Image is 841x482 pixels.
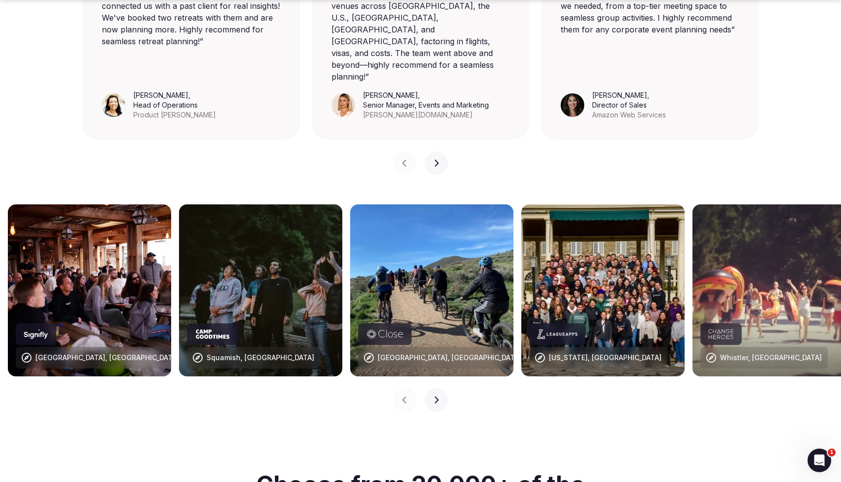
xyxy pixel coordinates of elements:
[363,100,489,110] div: Senior Manager, Events and Marketing
[592,100,666,110] div: Director of Sales
[363,110,489,120] div: [PERSON_NAME][DOMAIN_NAME]
[35,353,179,363] div: [GEOGRAPHIC_DATA], [GEOGRAPHIC_DATA]
[363,91,418,99] cite: [PERSON_NAME]
[350,204,513,376] img: Lombardy, Italy
[521,204,685,376] img: New York, USA
[561,93,584,117] img: Sonia Singh
[828,449,836,456] span: 1
[592,90,666,120] figcaption: ,
[8,204,171,376] img: Alentejo, Portugal
[720,353,822,363] div: Whistler, [GEOGRAPHIC_DATA]
[133,110,216,120] div: Product [PERSON_NAME]
[378,353,521,363] div: [GEOGRAPHIC_DATA], [GEOGRAPHIC_DATA]
[363,90,489,120] figcaption: ,
[24,329,48,339] svg: Signify company logo
[179,204,342,376] img: Squamish, Canada
[331,93,355,117] img: Triana Jewell-Lujan
[133,100,216,110] div: Head of Operations
[133,91,188,99] cite: [PERSON_NAME]
[592,91,647,99] cite: [PERSON_NAME]
[207,353,314,363] div: Squamish, [GEOGRAPHIC_DATA]
[537,329,577,339] svg: LeagueApps company logo
[133,90,216,120] figcaption: ,
[808,449,831,472] iframe: Intercom live chat
[592,110,666,120] div: Amazon Web Services
[549,353,661,363] div: [US_STATE], [GEOGRAPHIC_DATA]
[102,93,125,117] img: Leeann Trang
